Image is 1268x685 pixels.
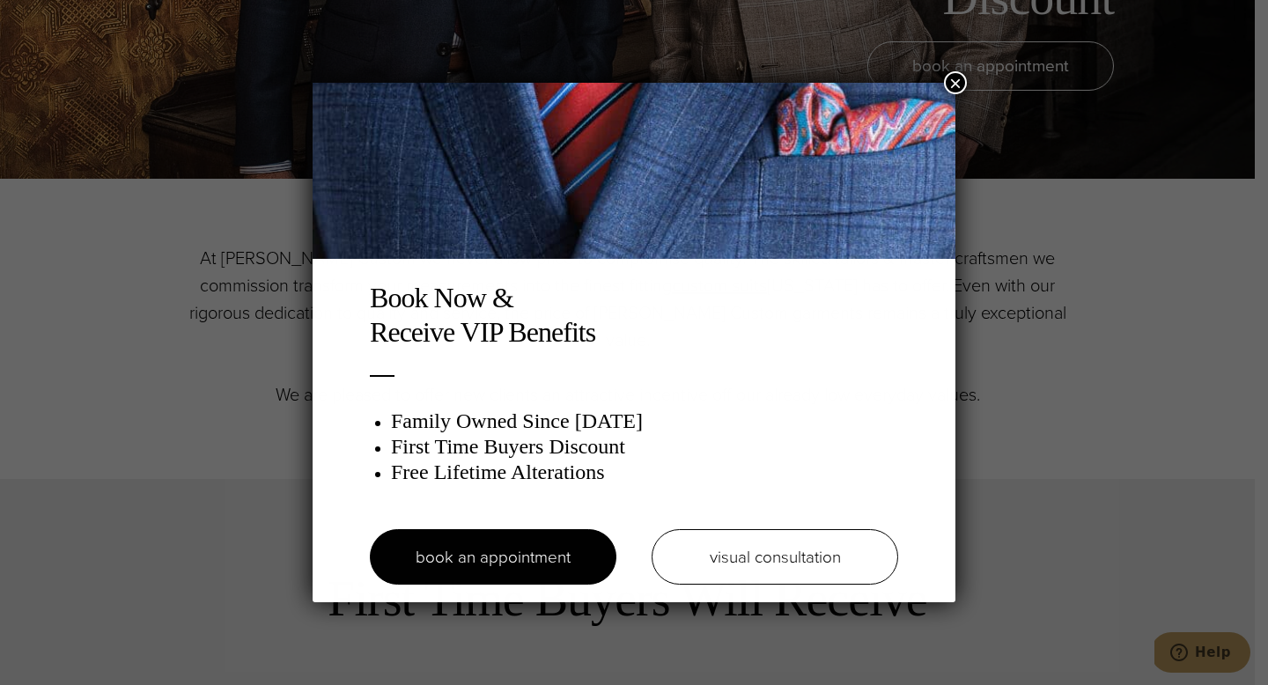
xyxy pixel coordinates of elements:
[391,409,898,434] h3: Family Owned Since [DATE]
[391,460,898,485] h3: Free Lifetime Alterations
[41,12,77,28] span: Help
[652,529,898,585] a: visual consultation
[391,434,898,460] h3: First Time Buyers Discount
[944,71,967,94] button: Close
[370,281,898,349] h2: Book Now & Receive VIP Benefits
[370,529,616,585] a: book an appointment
